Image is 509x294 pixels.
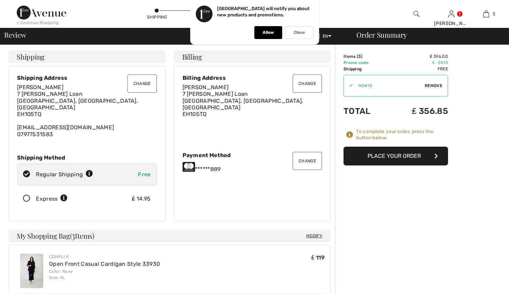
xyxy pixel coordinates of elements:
input: Promo code [353,75,425,96]
div: < Continue Shopping [17,20,59,26]
div: Regular Shipping [36,170,93,179]
div: Shipping Address [17,75,157,81]
div: ₤ 14.95 [132,195,151,203]
button: Change [293,75,322,93]
button: Change [128,75,157,93]
div: [EMAIL_ADDRESS][DOMAIN_NAME] 07977531583 [17,84,157,138]
div: [PERSON_NAME] [434,20,468,27]
span: Shipping [17,53,45,60]
button: Place Your Order [344,147,448,165]
div: Color: Navy Size: XL [49,268,160,281]
td: Total [344,99,388,123]
img: search the website [414,10,419,18]
div: Payment Method [183,152,322,158]
span: Billing [182,53,202,60]
a: Open Front Casual Cardigan Style 33930 [49,261,160,267]
span: 7 [PERSON_NAME] Loan [GEOGRAPHIC_DATA], [GEOGRAPHIC_DATA], [GEOGRAPHIC_DATA] EH105TQ [183,91,303,117]
span: ( Items) [70,231,94,240]
td: Promo code [344,60,388,66]
td: Free [388,66,448,72]
div: ✔ [344,83,353,89]
span: Remove [425,83,442,89]
p: Close [294,30,305,35]
span: [PERSON_NAME] [17,84,63,91]
img: My Bag [483,10,489,18]
a: Sign In [448,10,454,17]
h4: My Shopping Bag [8,230,331,242]
img: My Info [448,10,454,18]
td: Shipping [344,66,388,72]
span: 3 [72,231,75,240]
span: EN [323,34,331,39]
img: 1ère Avenue [17,6,66,20]
span: Free [138,171,151,178]
td: ₤ 396.00 [388,53,448,60]
img: Open Front Casual Cardigan Style 33930 [20,254,43,288]
a: 3 [469,10,503,18]
div: Billing Address [183,75,322,81]
span: Review [4,31,26,38]
p: [GEOGRAPHIC_DATA] will notify you about new products and promotions. [217,6,310,17]
td: Items ( ) [344,53,388,60]
div: Shipping Method [17,154,157,161]
span: 3 [493,11,495,17]
span: [PERSON_NAME] [183,84,229,91]
td: ₤ -39.15 [388,60,448,66]
td: ₤ 356.85 [388,99,448,123]
p: Allow [263,30,274,35]
div: Shipping [147,14,168,20]
div: Compli K [49,254,160,260]
span: 3 [358,54,361,59]
span: Modify [306,232,322,239]
div: Order Summary [348,31,505,38]
span: ₤ 119 [311,254,325,261]
div: Express [36,195,68,203]
button: Change [293,152,322,170]
div: To complete your order, press the button below. [356,129,448,141]
span: 7 [PERSON_NAME] Loan [GEOGRAPHIC_DATA], [GEOGRAPHIC_DATA], [GEOGRAPHIC_DATA] EH105TQ [17,91,138,117]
